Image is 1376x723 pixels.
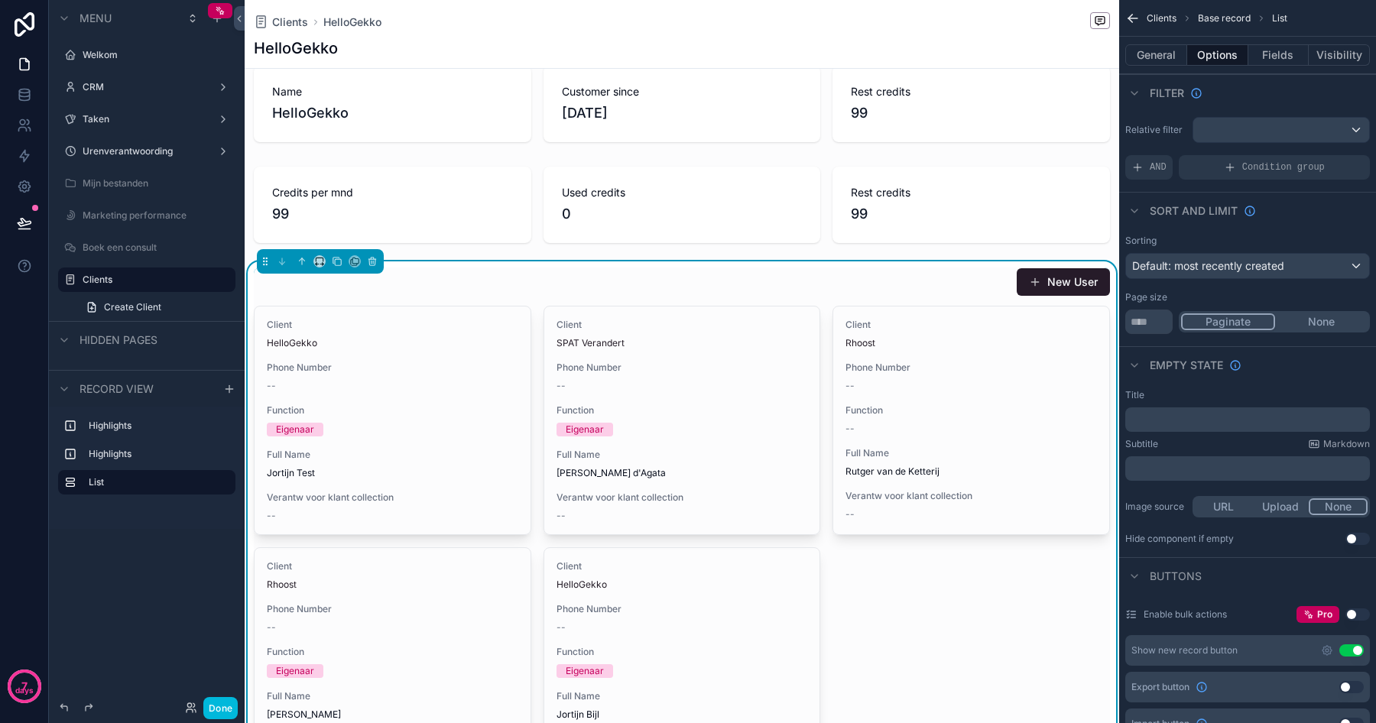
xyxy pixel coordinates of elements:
span: -- [845,380,855,392]
label: Mijn bestanden [83,177,226,190]
span: Jortijn Bijl [557,708,808,721]
button: Fields [1248,44,1309,66]
span: Full Name [845,447,1097,459]
span: [PERSON_NAME] d'Agata [557,467,808,479]
span: Verantw voor klant collection [557,491,808,504]
span: -- [557,380,566,392]
span: Function [557,646,808,658]
label: Subtitle [1125,438,1158,450]
span: Condition group [1242,161,1325,173]
span: [PERSON_NAME] [267,708,518,721]
a: ClientRhoostPhone Number--Function--Full NameRutger van de KetterijVerantw voor klant collection-- [832,306,1110,535]
span: Default: most recently created [1132,259,1284,272]
button: Options [1187,44,1248,66]
span: -- [267,621,276,634]
span: Verantw voor klant collection [267,491,518,504]
button: Visibility [1309,44,1370,66]
span: Client [845,319,1097,331]
span: Jortijn Test [267,467,518,479]
span: Phone Number [557,603,808,615]
span: Clients [1147,12,1176,24]
p: 7 [21,679,28,694]
span: Rutger van de Ketterij [845,465,1097,478]
label: CRM [83,81,205,93]
span: -- [267,380,276,392]
span: Client [557,560,808,572]
span: Function [557,404,808,417]
span: Verantw voor klant collection [845,490,1097,502]
button: Default: most recently created [1125,253,1370,279]
button: New User [1017,268,1110,296]
a: Create Client [76,295,235,319]
span: Full Name [267,449,518,461]
span: HelloGekko [557,579,607,591]
div: scrollable content [49,407,245,510]
span: Menu [80,11,112,26]
span: Sort And Limit [1150,203,1238,219]
label: Title [1125,389,1144,401]
span: Base record [1198,12,1251,24]
span: -- [557,510,566,522]
span: HelloGekko [267,337,317,349]
button: URL [1195,498,1252,515]
span: Export button [1131,681,1189,693]
label: Highlights [89,448,223,460]
button: None [1309,498,1368,515]
span: List [1272,12,1287,24]
a: Rhoost [267,579,297,591]
label: Urenverantwoording [83,145,205,157]
p: days [15,685,34,697]
span: -- [267,510,276,522]
span: -- [845,508,855,520]
button: None [1275,313,1368,330]
label: Welkom [83,49,226,61]
div: Show new record button [1131,644,1238,657]
label: Image source [1125,501,1186,513]
span: Pro [1317,608,1332,621]
button: Paginate [1181,313,1275,330]
span: Function [845,404,1097,417]
label: Marketing performance [83,209,226,222]
span: -- [845,423,855,435]
label: Clients [83,274,226,286]
div: Hide component if empty [1125,533,1234,545]
h1: HelloGekko [254,37,338,59]
div: Eigenaar [276,664,314,678]
span: Hidden pages [80,332,157,348]
span: Empty state [1150,358,1223,373]
a: HelloGekko [323,15,381,30]
span: Client [267,560,518,572]
span: Record view [80,381,154,397]
span: Client [267,319,518,331]
span: Create Client [104,301,161,313]
label: Boek een consult [83,242,226,254]
a: Markdown [1308,438,1370,450]
span: Full Name [267,690,518,702]
label: Taken [83,113,205,125]
span: Markdown [1323,438,1370,450]
label: Highlights [89,420,223,432]
span: AND [1150,161,1167,173]
span: -- [557,621,566,634]
span: Filter [1150,86,1184,101]
div: Eigenaar [276,423,314,436]
a: ClientHelloGekkoPhone Number--FunctionEigenaarFull NameJortijn TestVerantw voor klant collection-- [254,306,531,535]
span: Buttons [1150,569,1202,584]
span: Rhoost [845,337,875,349]
span: Phone Number [267,603,518,615]
div: Eigenaar [566,664,604,678]
span: Function [267,404,518,417]
a: SPAT Verandert [557,337,625,349]
button: Done [203,697,238,719]
span: Phone Number [267,361,518,374]
span: Phone Number [557,361,808,374]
